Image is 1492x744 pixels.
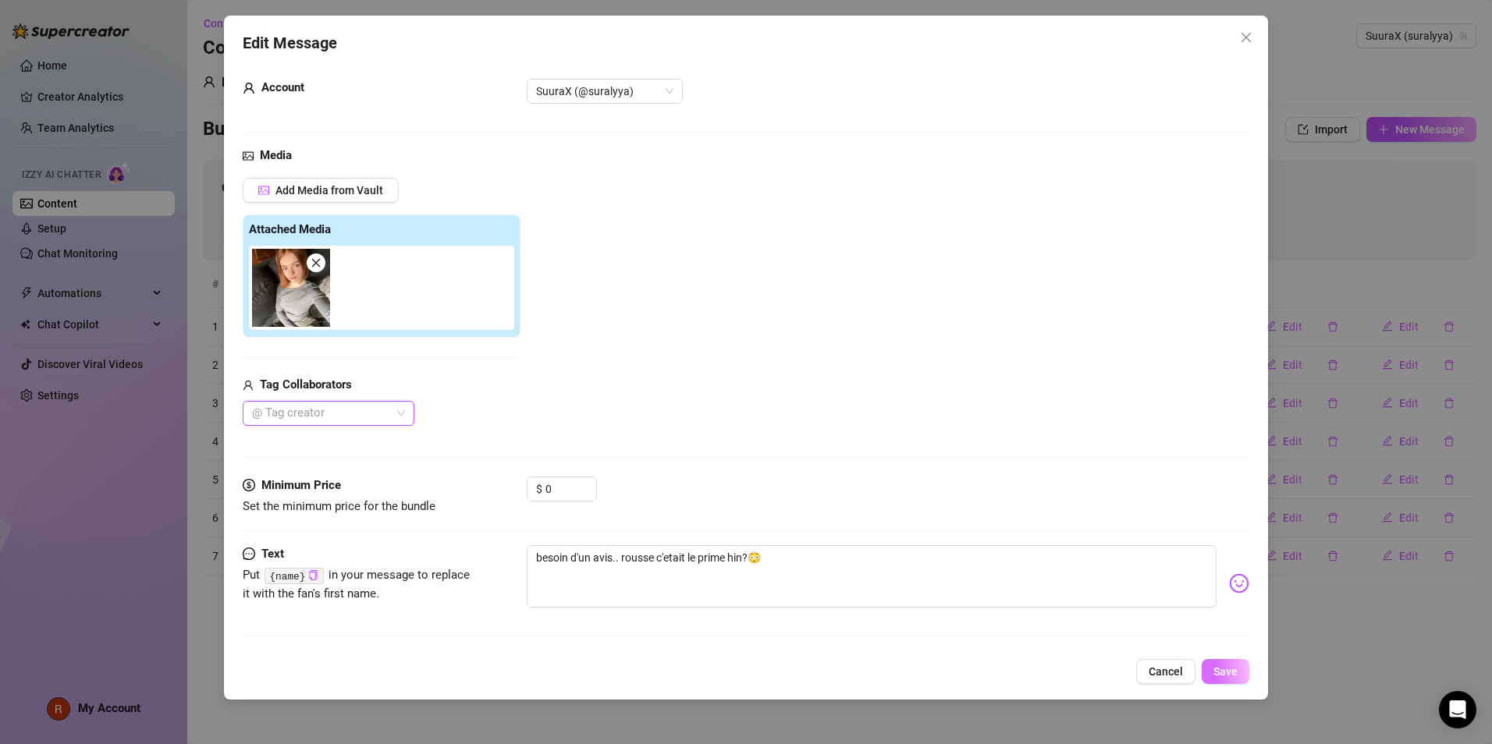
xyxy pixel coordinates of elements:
[243,79,255,97] span: user
[243,545,255,564] span: message
[536,80,673,103] span: SuuraX (@suralyya)
[1234,25,1259,50] button: Close
[1439,691,1476,728] div: Open Intercom Messenger
[275,184,383,197] span: Add Media from Vault
[308,570,318,580] span: copy
[243,568,471,601] span: Put in your message to replace it with the fan's first name.
[261,547,284,561] strong: Text
[249,222,331,236] strong: Attached Media
[265,568,323,584] code: {name}
[1234,31,1259,44] span: Close
[243,376,254,395] span: user
[243,477,255,495] span: dollar
[260,377,352,391] strong: Tag Collaborators
[252,249,330,327] img: media
[1149,665,1183,678] span: Cancel
[261,478,341,492] strong: Minimum Price
[258,185,269,196] span: picture
[243,178,399,203] button: Add Media from Vault
[1202,659,1249,684] button: Save
[1213,665,1238,678] span: Save
[308,569,318,581] button: Click to Copy
[1136,659,1195,684] button: Cancel
[1240,31,1252,44] span: close
[243,147,254,165] span: picture
[261,80,304,94] strong: Account
[260,148,292,162] strong: Media
[243,499,435,513] span: Set the minimum price for the bundle
[243,31,337,55] span: Edit Message
[311,257,321,268] span: close
[527,545,1217,608] textarea: besoin d'un avis.. rousse c'etait le prime hin?😳
[1229,573,1249,593] img: svg%3e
